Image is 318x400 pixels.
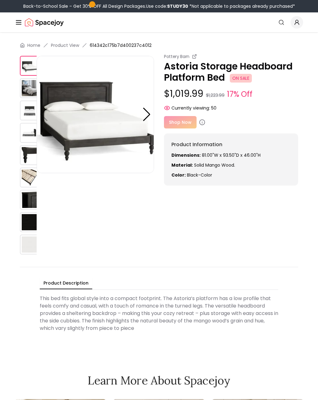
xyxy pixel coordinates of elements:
[20,168,40,187] img: https://storage.googleapis.com/spacejoy-main/assets/614342c175b7d400237c4012/product_1_1mbak66cm8l9
[194,162,235,168] span: solid mango wood.
[40,277,92,289] button: Product Description
[164,88,298,100] p: $1,019.99
[23,3,295,9] div: Back-to-School Sale – Get 30% OFF All Design Packages.
[27,42,40,48] a: Home
[15,374,303,387] h2: Learn More About Spacejoy
[20,190,40,210] img: https://storage.googleapis.com/spacejoy-main/assets/614342c175b7d400237c4012/product_2_ckngbhk8pi06
[146,3,188,9] span: Use code:
[20,235,40,254] img: https://storage.googleapis.com/spacejoy-main/assets/614342c175b7d400237c4012/product_4_3j9ja6l827kg
[164,61,298,83] p: Astoria Storage Headboard Platform Bed
[51,42,79,48] li: Product View
[25,16,64,29] img: Spacejoy Logo
[20,42,298,48] nav: breadcrumb
[230,74,252,83] span: ON SALE
[20,212,40,232] img: https://storage.googleapis.com/spacejoy-main/assets/614342c175b7d400237c4012/product_3_297jc3p6f42d
[25,16,64,29] a: Spacejoy
[20,78,40,98] img: https://storage.googleapis.com/spacejoy-main/assets/614342c175b7d400237c4012/product_1_1c1hibfg7la4
[20,123,40,143] img: https://storage.googleapis.com/spacejoy-main/assets/614342c175b7d400237c4012/product_3_ch60l26cnlh8
[37,56,154,173] img: https://storage.googleapis.com/spacejoy-main/assets/614342c175b7d400237c4012/product_0_7dm24kf0milh
[164,53,189,60] small: Pottery Barn
[171,152,291,158] p: 81.00"W x 93.50"D x 46.00"H
[15,12,303,32] nav: Global
[171,152,201,158] strong: Dimensions:
[206,92,225,98] small: $1,223.99
[20,56,40,76] img: https://storage.googleapis.com/spacejoy-main/assets/614342c175b7d400237c4012/product_0_7dm24kf0milh
[171,141,291,148] h6: Product Information
[90,42,152,48] span: 614342c175b7d400237c4012
[171,105,210,111] span: Currently viewing:
[171,162,193,168] strong: Material:
[187,172,212,178] span: black-color
[20,145,40,165] img: https://storage.googleapis.com/spacejoy-main/assets/614342c175b7d400237c4012/product_0_94o0ke9555n
[227,89,252,100] small: 17% Off
[171,172,186,178] strong: Color:
[167,3,188,9] b: STUDY30
[40,292,278,335] div: This bed fits global style into a compact footprint. The Astoria’s platform has a low profile tha...
[188,3,295,9] span: *Not applicable to packages already purchased*
[211,105,216,111] span: 50
[20,101,40,120] img: https://storage.googleapis.com/spacejoy-main/assets/614342c175b7d400237c4012/product_2_fakbcje69k9a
